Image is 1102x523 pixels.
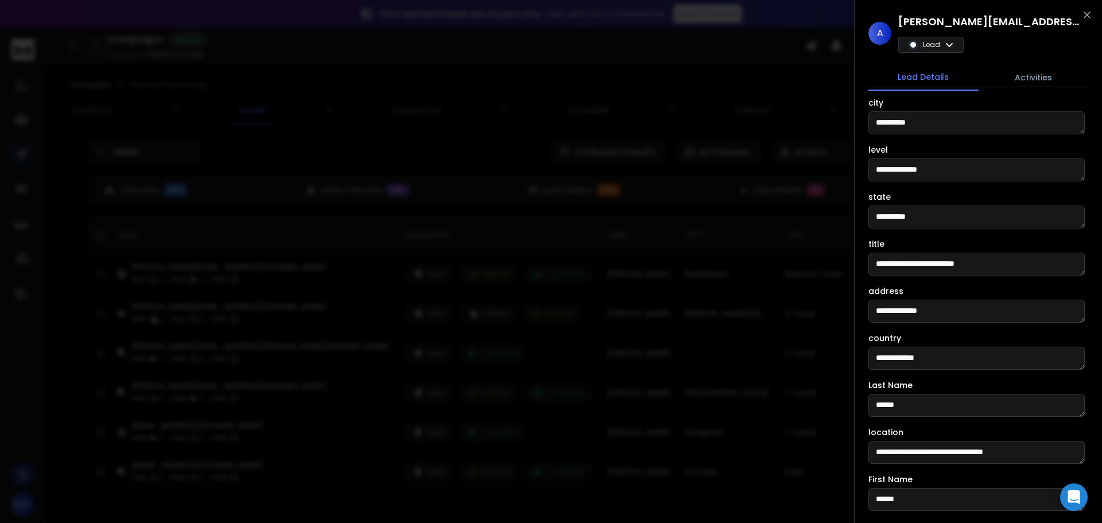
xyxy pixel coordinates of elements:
[1060,483,1088,511] div: Open Intercom Messenger
[898,14,1082,30] h1: [PERSON_NAME][EMAIL_ADDRESS][DOMAIN_NAME]
[868,381,913,389] label: Last Name
[868,22,891,45] span: A
[868,99,883,107] label: city
[868,193,891,201] label: state
[868,240,884,248] label: title
[868,334,901,342] label: country
[979,65,1089,90] button: Activities
[868,475,913,483] label: First Name
[868,64,979,91] button: Lead Details
[868,287,903,295] label: address
[923,40,940,49] p: Lead
[868,428,903,436] label: location
[868,146,888,154] label: level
